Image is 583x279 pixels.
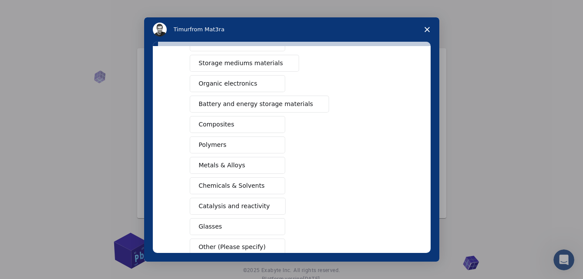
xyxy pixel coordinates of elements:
[199,222,222,231] span: Glasses
[190,198,286,215] button: Catalysis and reactivity
[174,26,190,33] span: Timur
[190,116,285,133] button: Composites
[199,120,234,129] span: Composites
[153,23,167,37] img: Profile image for Timur
[190,26,224,33] span: from Mat3ra
[199,242,266,252] span: Other (Please specify)
[199,161,245,170] span: Metals & Alloys
[190,157,285,174] button: Metals & Alloys
[190,239,285,256] button: Other (Please specify)
[190,55,299,72] button: Storage mediums materials
[199,59,283,68] span: Storage mediums materials
[190,177,285,194] button: Chemicals & Solvents
[199,100,313,109] span: Battery and energy storage materials
[190,75,285,92] button: Organic electronics
[199,181,265,190] span: Chemicals & Solvents
[190,136,285,153] button: Polymers
[199,79,257,88] span: Organic electronics
[199,140,227,149] span: Polymers
[190,96,329,113] button: Battery and energy storage materials
[199,202,270,211] span: Catalysis and reactivity
[190,218,285,235] button: Glasses
[415,17,439,42] span: Close survey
